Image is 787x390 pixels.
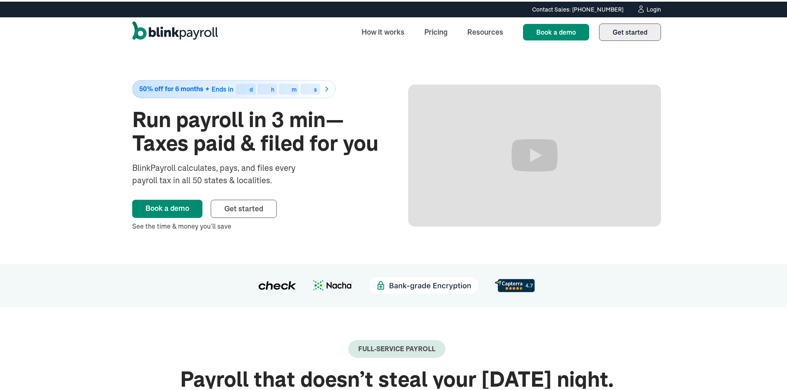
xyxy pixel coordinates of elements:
[358,343,435,351] div: Full-Service payroll
[637,3,661,12] a: Login
[132,220,385,229] div: See the time & money you’ll save
[132,20,218,41] a: home
[292,85,297,91] div: m
[212,83,233,92] span: Ends in
[314,85,317,91] div: s
[536,26,576,35] span: Book a demo
[599,22,661,39] a: Get started
[132,78,385,97] a: 50% off for 6 monthsEnds indhms
[271,85,274,91] div: h
[408,83,661,225] iframe: Run Payroll in 3 min with BlinkPayroll
[132,160,317,185] div: BlinkPayroll calculates, pays, and files every payroll tax in all 50 states & localities.
[211,198,277,216] a: Get started
[613,26,647,35] span: Get started
[139,84,203,91] span: 50% off for 6 months
[418,21,454,39] a: Pricing
[132,366,661,390] h2: Payroll that doesn’t steal your [DATE] night.
[250,85,253,91] div: d
[355,21,411,39] a: How it works
[647,5,661,11] div: Login
[495,277,535,290] img: d56c0860-961d-46a8-819e-eda1494028f8.svg
[132,106,385,154] h1: Run payroll in 3 min—Taxes paid & filed for you
[461,21,510,39] a: Resources
[132,198,202,216] a: Book a demo
[224,202,263,212] span: Get started
[532,4,623,12] div: Contact Sales: [PHONE_NUMBER]
[523,22,589,39] a: Book a demo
